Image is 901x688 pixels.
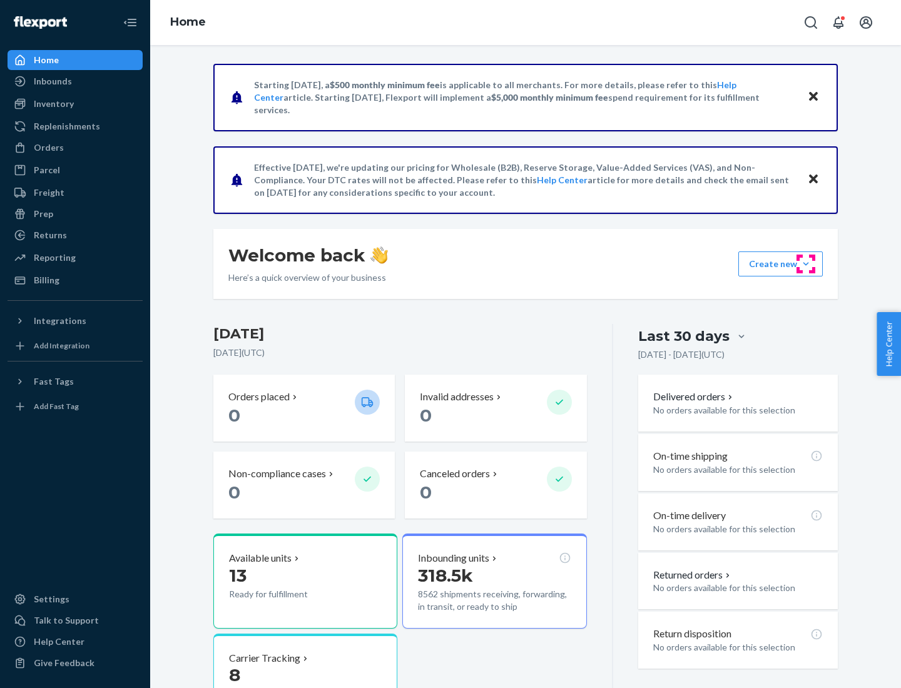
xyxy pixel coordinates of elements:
[653,404,823,417] p: No orders available for this selection
[34,208,53,220] div: Prep
[229,651,300,665] p: Carrier Tracking
[402,534,586,629] button: Inbounding units318.5k8562 shipments receiving, forwarding, in transit, or ready to ship
[228,271,388,284] p: Here’s a quick overview of your business
[405,375,586,442] button: Invalid addresses 0
[418,588,571,613] p: 8562 shipments receiving, forwarding, in transit, or ready to ship
[877,312,901,376] button: Help Center
[8,204,143,224] a: Prep
[228,405,240,426] span: 0
[254,79,795,116] p: Starting [DATE], a is applicable to all merchants. For more details, please refer to this article...
[653,582,823,594] p: No orders available for this selection
[254,161,795,199] p: Effective [DATE], we're updating our pricing for Wholesale (B2B), Reserve Storage, Value-Added Se...
[160,4,216,41] ol: breadcrumbs
[14,16,67,29] img: Flexport logo
[8,71,143,91] a: Inbounds
[34,274,59,286] div: Billing
[228,467,326,481] p: Non-compliance cases
[653,508,726,523] p: On-time delivery
[638,348,725,361] p: [DATE] - [DATE] ( UTC )
[8,50,143,70] a: Home
[8,270,143,290] a: Billing
[34,375,74,388] div: Fast Tags
[653,523,823,535] p: No orders available for this selection
[805,88,822,106] button: Close
[8,589,143,609] a: Settings
[8,311,143,331] button: Integrations
[8,225,143,245] a: Returns
[34,98,74,110] div: Inventory
[213,375,395,442] button: Orders placed 0
[798,10,823,35] button: Open Search Box
[34,251,76,264] div: Reporting
[213,347,587,359] p: [DATE] ( UTC )
[8,183,143,203] a: Freight
[8,397,143,417] a: Add Fast Tag
[370,246,388,264] img: hand-wave emoji
[213,324,587,344] h3: [DATE]
[34,186,64,199] div: Freight
[8,160,143,180] a: Parcel
[8,138,143,158] a: Orders
[34,401,79,412] div: Add Fast Tag
[213,452,395,519] button: Non-compliance cases 0
[805,171,822,189] button: Close
[653,463,823,476] p: No orders available for this selection
[653,641,823,654] p: No orders available for this selection
[653,390,735,404] button: Delivered orders
[34,657,94,669] div: Give Feedback
[8,610,143,630] a: Talk to Support
[420,390,494,404] p: Invalid addresses
[420,405,432,426] span: 0
[34,229,67,241] div: Returns
[738,251,823,276] button: Create new
[8,94,143,114] a: Inventory
[228,244,388,266] h1: Welcome back
[420,482,432,503] span: 0
[34,54,59,66] div: Home
[228,482,240,503] span: 0
[8,372,143,392] button: Fast Tags
[229,565,247,586] span: 13
[853,10,878,35] button: Open account menu
[826,10,851,35] button: Open notifications
[8,248,143,268] a: Reporting
[8,632,143,652] a: Help Center
[229,588,345,600] p: Ready for fulfillment
[34,120,100,133] div: Replenishments
[34,315,86,327] div: Integrations
[34,75,72,88] div: Inbounds
[418,551,489,565] p: Inbounding units
[213,534,397,629] button: Available units13Ready for fulfillment
[34,593,69,605] div: Settings
[418,565,473,586] span: 318.5k
[229,664,240,685] span: 8
[229,551,292,565] p: Available units
[34,141,64,154] div: Orders
[537,175,588,185] a: Help Center
[170,15,206,29] a: Home
[653,627,731,641] p: Return disposition
[8,653,143,673] button: Give Feedback
[228,390,290,404] p: Orders placed
[34,340,89,351] div: Add Integration
[8,336,143,356] a: Add Integration
[653,449,728,463] p: On-time shipping
[8,116,143,136] a: Replenishments
[34,635,84,648] div: Help Center
[653,568,733,582] button: Returned orders
[405,452,586,519] button: Canceled orders 0
[118,10,143,35] button: Close Navigation
[491,92,608,103] span: $5,000 monthly minimum fee
[420,467,490,481] p: Canceled orders
[34,614,99,627] div: Talk to Support
[330,79,440,90] span: $500 monthly minimum fee
[34,164,60,176] div: Parcel
[638,326,730,346] div: Last 30 days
